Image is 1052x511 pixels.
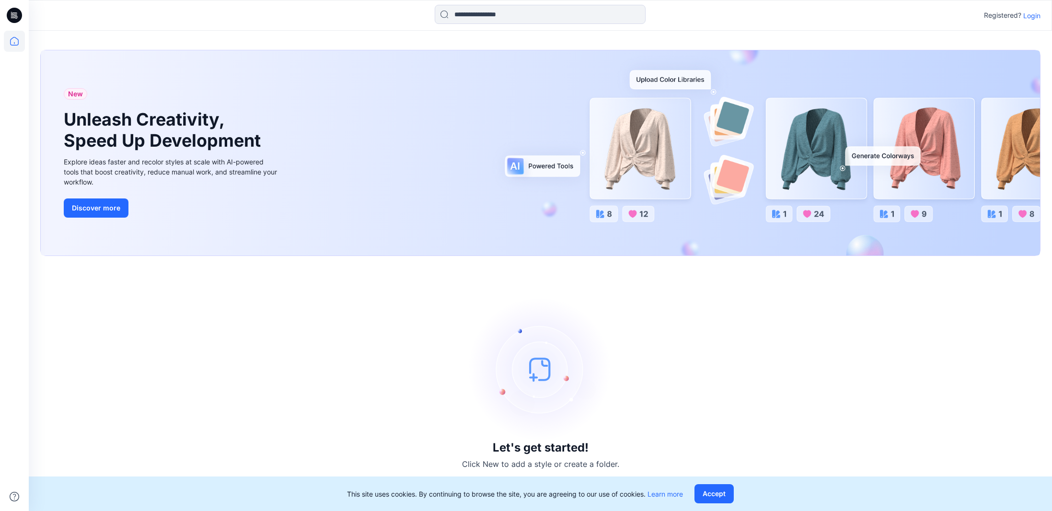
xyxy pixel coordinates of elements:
button: Accept [694,484,734,503]
span: New [68,88,83,100]
h1: Unleash Creativity, Speed Up Development [64,109,265,151]
p: Registered? [984,10,1021,21]
img: empty-state-image.svg [469,297,613,441]
a: Learn more [647,490,683,498]
p: This site uses cookies. By continuing to browse the site, you are agreeing to our use of cookies. [347,489,683,499]
p: Click New to add a style or create a folder. [462,458,619,470]
p: Login [1023,11,1040,21]
button: Discover more [64,198,128,218]
div: Explore ideas faster and recolor styles at scale with AI-powered tools that boost creativity, red... [64,157,279,187]
a: Discover more [64,198,279,218]
h3: Let's get started! [493,441,589,454]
